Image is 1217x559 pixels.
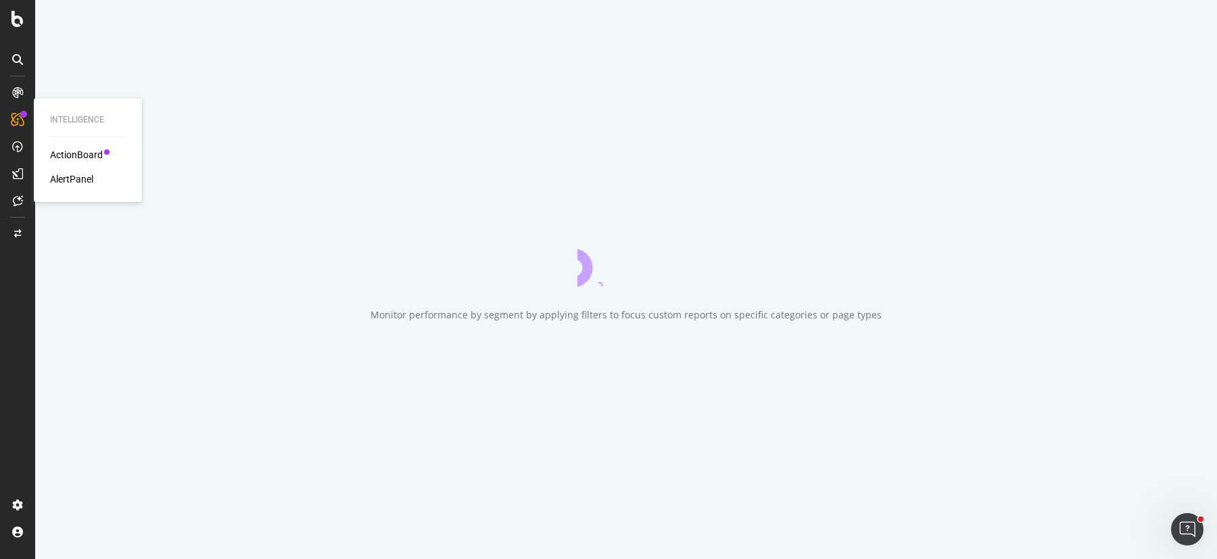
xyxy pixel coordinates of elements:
[1171,513,1203,545] iframe: Intercom live chat
[371,308,882,322] div: Monitor performance by segment by applying filters to focus custom reports on specific categories...
[50,114,126,126] div: Intelligence
[50,148,103,162] a: ActionBoard
[577,238,675,287] div: animation
[50,172,93,186] a: AlertPanel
